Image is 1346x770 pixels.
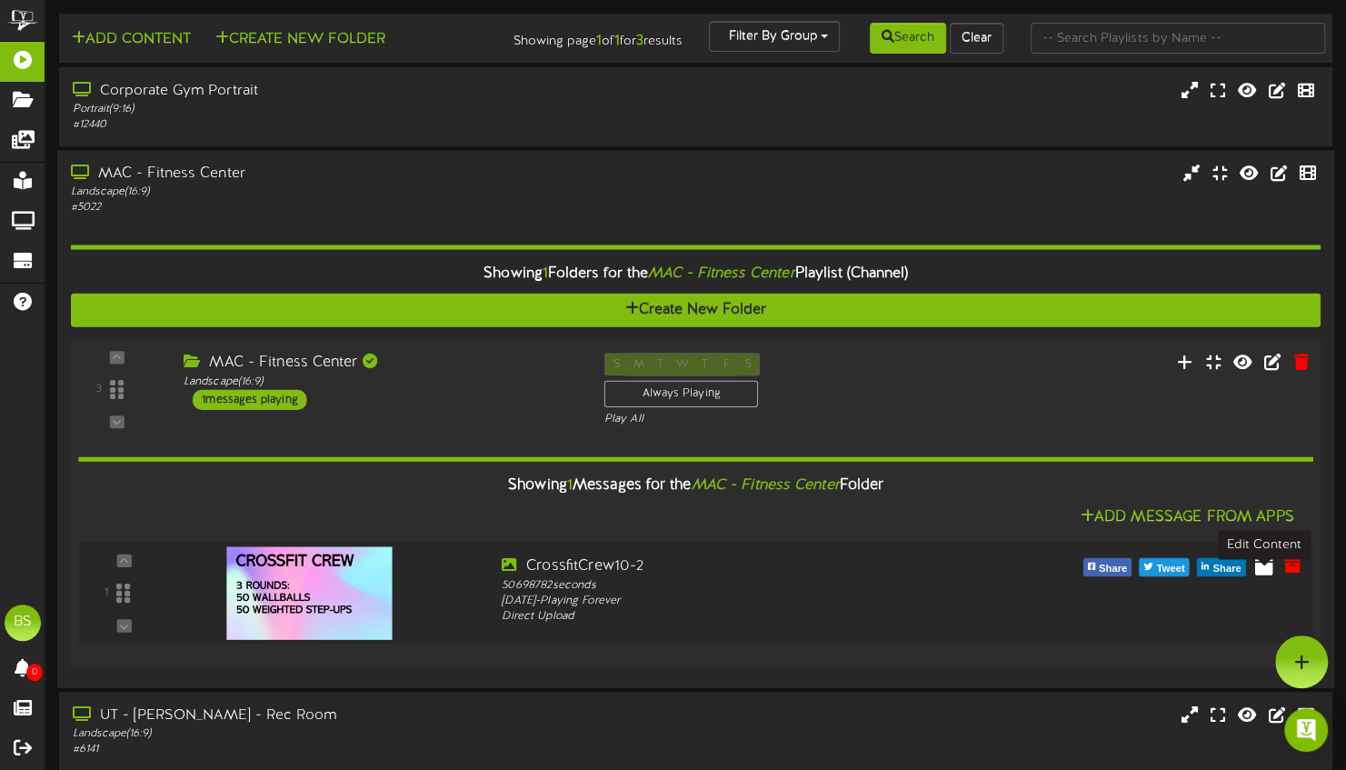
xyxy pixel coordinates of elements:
[71,164,575,185] div: MAC - Fitness Center
[26,664,43,681] span: 0
[71,294,1321,327] button: Create New Folder
[1152,559,1188,579] span: Tweet
[210,28,391,51] button: Create New Folder
[567,477,573,494] span: 1
[648,265,794,282] i: MAC - Fitness Center
[1095,559,1131,579] span: Share
[542,265,547,282] span: 1
[71,200,575,215] div: # 5022
[73,742,576,757] div: # 6141
[502,593,993,609] div: [DATE] - Playing Forever
[613,33,619,49] strong: 1
[66,28,196,51] button: Add Content
[57,255,1334,294] div: Showing Folders for the Playlist (Channel)
[1284,708,1328,752] div: Open Intercom Messenger
[71,185,575,200] div: Landscape ( 16:9 )
[1082,558,1132,576] button: Share
[1197,558,1246,576] button: Share
[604,412,892,427] div: Play All
[502,556,993,577] div: CrossfitCrew10-2
[691,477,839,494] i: MAC - Fitness Center
[73,117,576,133] div: # 12440
[950,23,1003,54] button: Clear
[73,81,576,102] div: Corporate Gym Portrait
[502,609,993,625] div: Direct Upload
[482,21,696,52] div: Showing page of for results
[1139,558,1189,576] button: Tweet
[226,546,392,639] img: 05038fc8-d17a-4b6e-8625-0f777da02f89.jpg
[1031,23,1325,54] input: -- Search Playlists by Name --
[73,726,576,742] div: Landscape ( 16:9 )
[604,380,758,407] div: Always Playing
[5,605,41,641] div: BS
[595,33,601,49] strong: 1
[65,466,1327,505] div: Showing Messages for the Folder
[709,21,840,52] button: Filter By Group
[73,705,576,726] div: UT - [PERSON_NAME] - Rec Room
[635,33,643,49] strong: 3
[1074,505,1299,528] button: Add Message From Apps
[870,23,946,54] button: Search
[502,577,993,594] div: 50698782 seconds
[184,353,577,374] div: MAC - Fitness Center
[193,390,307,410] div: 1 messages playing
[184,374,577,389] div: Landscape ( 16:9 )
[1209,559,1244,579] span: Share
[73,102,576,117] div: Portrait ( 9:16 )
